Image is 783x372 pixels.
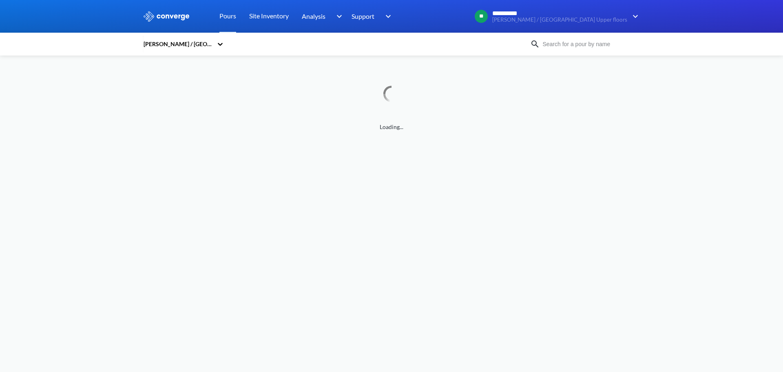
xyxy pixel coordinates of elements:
[302,11,325,21] span: Analysis
[143,123,640,131] span: Loading...
[380,11,393,21] img: downArrow.svg
[352,11,374,21] span: Support
[143,40,213,49] div: [PERSON_NAME] / [GEOGRAPHIC_DATA] Upper floors
[143,11,190,22] img: logo_ewhite.svg
[331,11,344,21] img: downArrow.svg
[530,39,540,49] img: icon-search.svg
[492,17,627,23] span: [PERSON_NAME] / [GEOGRAPHIC_DATA] Upper floors
[627,11,640,21] img: downArrow.svg
[540,40,639,49] input: Search for a pour by name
